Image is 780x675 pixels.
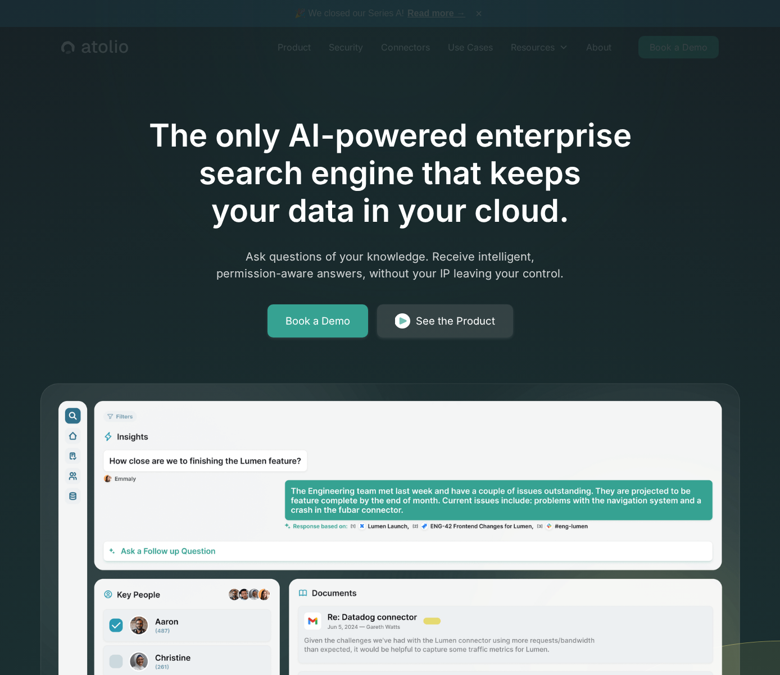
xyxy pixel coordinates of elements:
[407,8,465,18] a: Read more →
[320,36,372,58] a: Security
[416,313,495,329] div: See the Product
[577,36,620,58] a: About
[372,36,439,58] a: Connectors
[511,40,555,54] div: Resources
[61,40,128,54] a: home
[439,36,502,58] a: Use Cases
[267,304,368,338] a: Book a Demo
[174,248,606,282] p: Ask questions of your knowledge. Receive intelligent, permission-aware answers, without your IP l...
[377,304,513,338] a: See the Product
[102,117,678,230] h1: The only AI-powered enterprise search engine that keeps your data in your cloud.
[294,7,465,20] span: 🎉 We closed our Series A!
[269,36,320,58] a: Product
[472,7,486,20] button: ×
[502,36,577,58] div: Resources
[638,36,719,58] a: Book a Demo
